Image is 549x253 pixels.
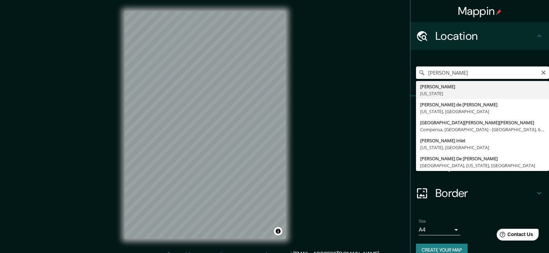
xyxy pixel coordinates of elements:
div: [US_STATE], [GEOGRAPHIC_DATA] [420,144,545,151]
div: [GEOGRAPHIC_DATA], [US_STATE], [GEOGRAPHIC_DATA] [420,162,545,169]
div: [GEOGRAPHIC_DATA][PERSON_NAME][PERSON_NAME] [420,119,545,126]
input: Pick your city or area [416,66,549,79]
canvas: Map [125,11,286,239]
div: [PERSON_NAME] Inlet [420,137,545,144]
button: Toggle attribution [274,227,282,235]
img: pin-icon.png [496,9,502,15]
div: [PERSON_NAME] De [PERSON_NAME] [420,155,545,162]
button: Clear [541,69,546,75]
div: Pins [410,96,549,124]
div: Style [410,124,549,152]
h4: Border [435,186,535,200]
div: [US_STATE], [GEOGRAPHIC_DATA] [420,108,545,115]
div: [US_STATE] [420,90,545,97]
div: A4 [419,224,460,235]
div: Layout [410,152,549,179]
div: Border [410,179,549,207]
div: Location [410,22,549,50]
div: [PERSON_NAME] [420,83,545,90]
h4: Location [435,29,535,43]
iframe: Help widget launcher [487,226,541,245]
div: Compensa, [GEOGRAPHIC_DATA] - [GEOGRAPHIC_DATA], 69036-170, [GEOGRAPHIC_DATA] [420,126,545,133]
label: Size [419,218,426,224]
div: [PERSON_NAME] de [PERSON_NAME] [420,101,545,108]
h4: Layout [435,159,535,172]
h4: Mappin [458,4,502,18]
